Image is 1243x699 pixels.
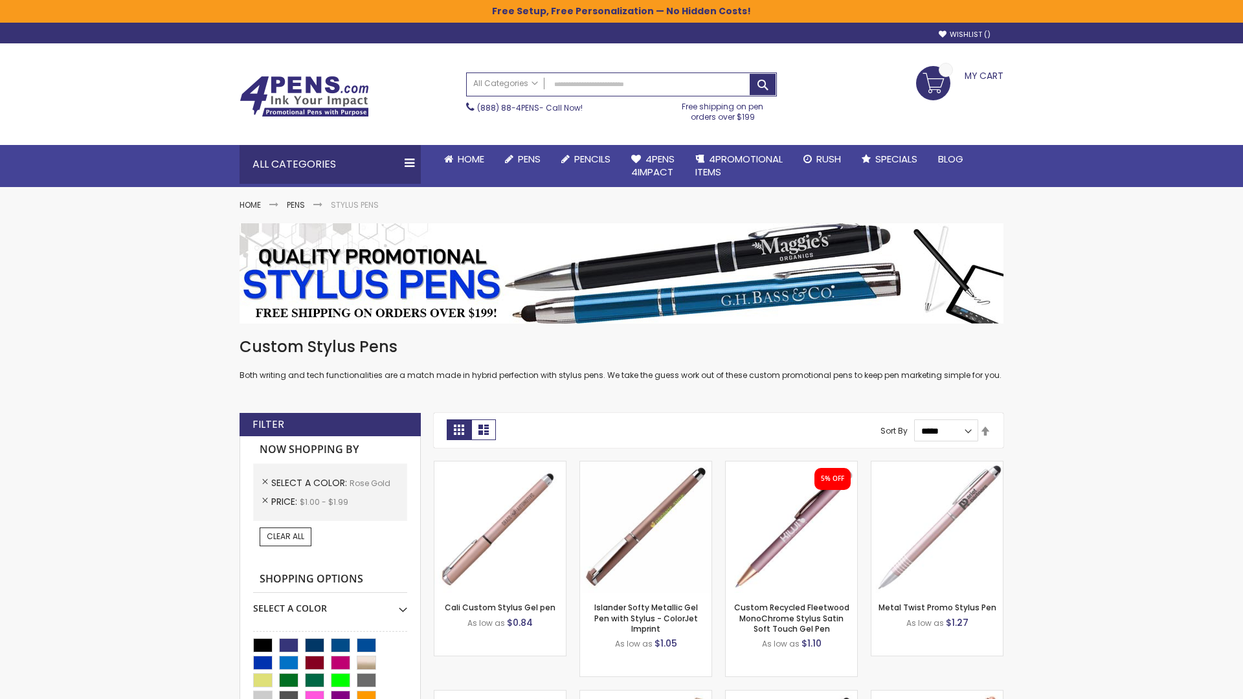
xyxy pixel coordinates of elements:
[726,461,857,593] img: Custom Recycled Fleetwood MonoChrome Stylus Satin Soft Touch Gel Pen-Rose Gold
[685,145,793,187] a: 4PROMOTIONALITEMS
[939,30,991,39] a: Wishlist
[507,616,533,629] span: $0.84
[253,566,407,594] strong: Shopping Options
[458,152,484,166] span: Home
[240,145,421,184] div: All Categories
[331,199,379,210] strong: Stylus Pens
[477,102,539,113] a: (888) 88-4PENS
[271,476,350,489] span: Select A Color
[253,436,407,463] strong: Now Shopping by
[240,337,1003,381] div: Both writing and tech functionalities are a match made in hybrid perfection with stylus pens. We ...
[467,73,544,94] a: All Categories
[871,461,1003,472] a: Metal Twist Promo Stylus Pen-Rose gold
[473,78,538,89] span: All Categories
[655,637,677,650] span: $1.05
[621,145,685,187] a: 4Pens4impact
[300,496,348,507] span: $1.00 - $1.99
[726,461,857,472] a: Custom Recycled Fleetwood MonoChrome Stylus Satin Soft Touch Gel Pen-Rose Gold
[816,152,841,166] span: Rush
[252,417,284,432] strong: Filter
[253,593,407,615] div: Select A Color
[793,145,851,173] a: Rush
[762,638,800,649] span: As low as
[260,527,311,546] a: Clear All
[240,337,1003,357] h1: Custom Stylus Pens
[871,461,1003,593] img: Metal Twist Promo Stylus Pen-Rose gold
[467,617,505,628] span: As low as
[477,102,583,113] span: - Call Now!
[434,145,495,173] a: Home
[695,152,783,179] span: 4PROMOTIONAL ITEMS
[267,531,304,542] span: Clear All
[447,419,471,440] strong: Grid
[580,461,711,593] img: Islander Softy Metallic Gel Pen with Stylus - ColorJet Imprint-Rose Gold
[495,145,551,173] a: Pens
[928,145,974,173] a: Blog
[615,638,653,649] span: As low as
[734,602,849,634] a: Custom Recycled Fleetwood MonoChrome Stylus Satin Soft Touch Gel Pen
[879,602,996,613] a: Metal Twist Promo Stylus Pen
[906,617,944,628] span: As low as
[669,96,778,122] div: Free shipping on pen orders over $199
[518,152,541,166] span: Pens
[594,602,698,634] a: Islander Softy Metallic Gel Pen with Stylus - ColorJet Imprint
[946,616,969,629] span: $1.27
[801,637,822,650] span: $1.10
[287,199,305,210] a: Pens
[580,461,711,472] a: Islander Softy Metallic Gel Pen with Stylus - ColorJet Imprint-Rose Gold
[821,474,844,483] div: 5% OFF
[434,461,566,472] a: Cali Custom Stylus Gel pen-Rose Gold
[240,223,1003,324] img: Stylus Pens
[938,152,963,166] span: Blog
[574,152,610,166] span: Pencils
[551,145,621,173] a: Pencils
[434,461,566,593] img: Cali Custom Stylus Gel pen-Rose Gold
[880,425,908,436] label: Sort By
[271,495,300,508] span: Price
[851,145,928,173] a: Specials
[350,478,390,489] span: Rose Gold
[445,602,555,613] a: Cali Custom Stylus Gel pen
[875,152,917,166] span: Specials
[240,76,369,117] img: 4Pens Custom Pens and Promotional Products
[631,152,675,179] span: 4Pens 4impact
[240,199,261,210] a: Home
